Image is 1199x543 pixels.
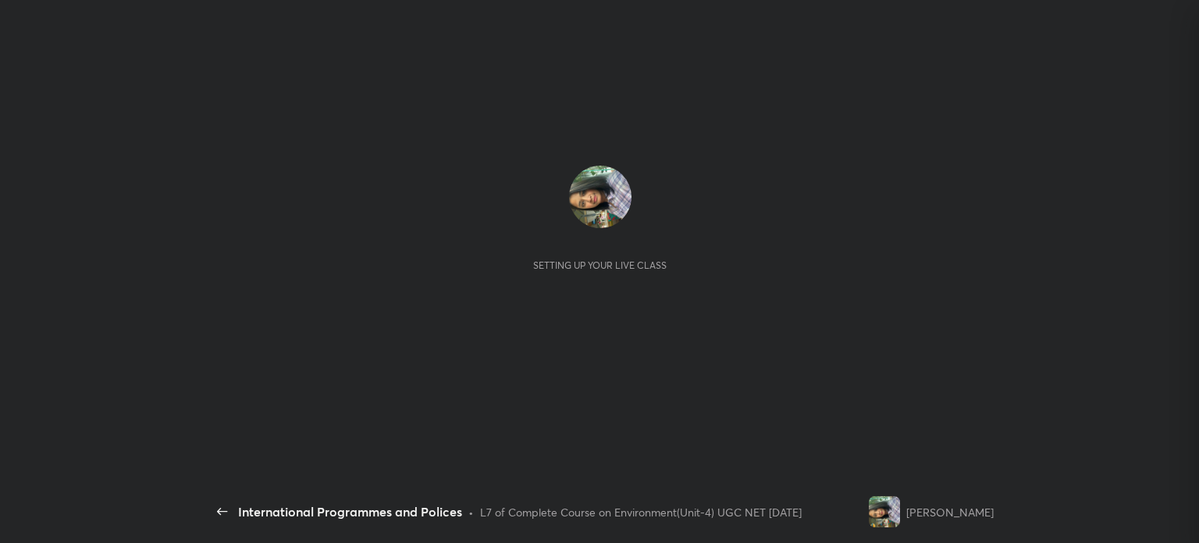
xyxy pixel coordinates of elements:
div: • [468,504,474,520]
div: [PERSON_NAME] [906,504,994,520]
div: L7 of Complete Course on Environment(Unit-4) UGC NET [DATE] [480,504,802,520]
img: 2534a1df85ac4c5ab70e39738227ca1b.jpg [569,166,632,228]
img: 2534a1df85ac4c5ab70e39738227ca1b.jpg [869,496,900,527]
div: International Programmes and Polices [238,502,462,521]
div: Setting up your live class [533,259,667,271]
